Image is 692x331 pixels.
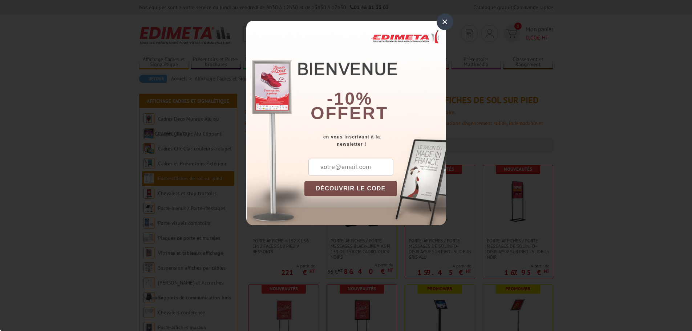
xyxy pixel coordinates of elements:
[327,89,373,108] b: -10%
[308,159,393,175] input: votre@email.com
[437,13,453,30] div: ×
[304,181,397,196] button: DÉCOUVRIR LE CODE
[304,133,446,148] div: en vous inscrivant à la newsletter !
[311,104,388,123] font: offert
